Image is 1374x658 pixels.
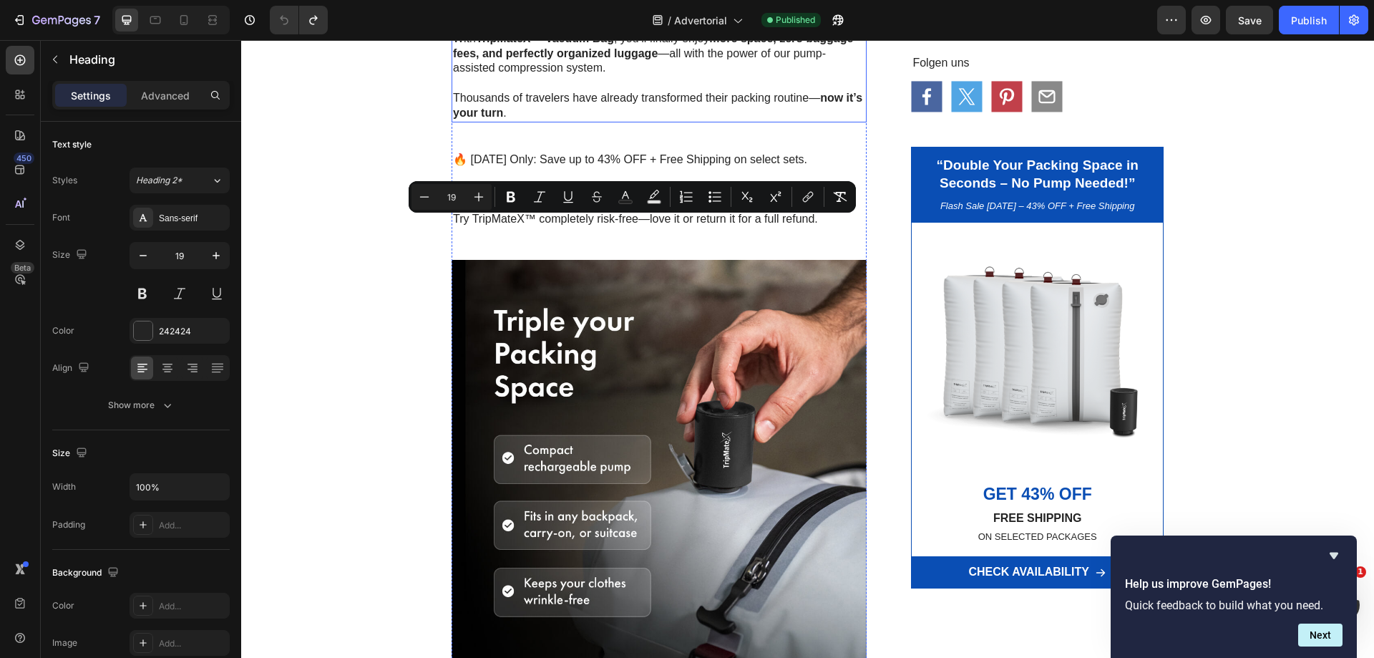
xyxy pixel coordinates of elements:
[683,444,909,465] p: GET 43% OFF
[683,471,909,486] p: FREE SHIPPING
[241,40,1374,658] iframe: Design area
[108,398,175,412] div: Show more
[1355,566,1366,578] span: 1
[14,153,34,164] div: 450
[52,359,92,378] div: Align
[1291,13,1327,28] div: Publish
[674,13,727,28] span: Advertorial
[130,168,230,193] button: Heading 2*
[1279,6,1339,34] button: Publish
[683,117,910,152] p: “Double Your Packing Space in Seconds – No Pump Needed!”
[6,6,107,34] button: 7
[52,138,92,151] div: Text style
[52,637,77,649] div: Image
[1125,547,1343,647] div: Help us improve GemPages!
[776,14,815,26] span: Published
[52,599,74,612] div: Color
[270,6,328,34] div: Undo/Redo
[159,212,226,225] div: Sans-serif
[212,112,624,127] p: 🔥 [DATE] Only: Save up to 43% OFF + Free Shipping on select sets.
[52,174,77,187] div: Styles
[212,36,624,80] p: Thousands of travelers have already transformed their packing routine— .
[681,159,911,174] div: Rich Text Editor. Editing area: main
[52,392,230,418] button: Show more
[668,13,671,28] span: /
[212,157,624,187] p: Try TripMateX™ completely risk-free—love it or return it for a full refund.
[52,444,90,463] div: Size
[159,600,226,613] div: Add...
[136,174,182,187] span: Heading 2*
[682,442,910,467] div: Rich Text Editor. Editing area: main
[159,325,226,338] div: 242424
[130,474,229,500] input: Auto
[1125,576,1343,593] h2: Help us improve GemPages!
[1226,6,1273,34] button: Save
[159,637,226,650] div: Add...
[699,160,894,171] i: Flash Sale [DATE] – 43% OFF + Free Shipping
[210,220,625,635] img: gempages_586066319539962715-ce53c415-6416-4377-823f-9b811264c5af.jpg
[69,51,224,68] p: Heading
[1325,547,1343,564] button: Hide survey
[52,563,122,583] div: Background
[52,246,90,265] div: Size
[671,183,922,434] img: gempages_586066319539962715-cbc035ec-ed6e-4d06-a017-991659dccb67.png
[52,211,70,224] div: Font
[71,88,111,103] p: Settings
[671,16,921,31] p: Folgen uns
[11,262,34,274] div: Beta
[683,491,909,503] p: ON SELECTED PACKAGES
[1125,599,1343,612] p: Quick feedback to build what you need.
[1298,624,1343,647] button: Next question
[52,518,85,531] div: Padding
[141,88,190,103] p: Advanced
[681,115,911,153] h2: Rich Text Editor. Editing area: main
[212,52,621,79] strong: now it’s your turn
[212,142,624,157] p: 🛡️ Your order is protected by our 30-Day Money-Back Guarantee.
[727,525,848,540] div: CHECK AVAILABILITY
[52,480,76,493] div: Width
[409,181,856,213] div: Editor contextual toolbar
[94,11,100,29] p: 7
[670,516,922,548] a: CHECK AVAILABILITY
[1238,14,1262,26] span: Save
[159,519,226,532] div: Add...
[52,324,74,337] div: Color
